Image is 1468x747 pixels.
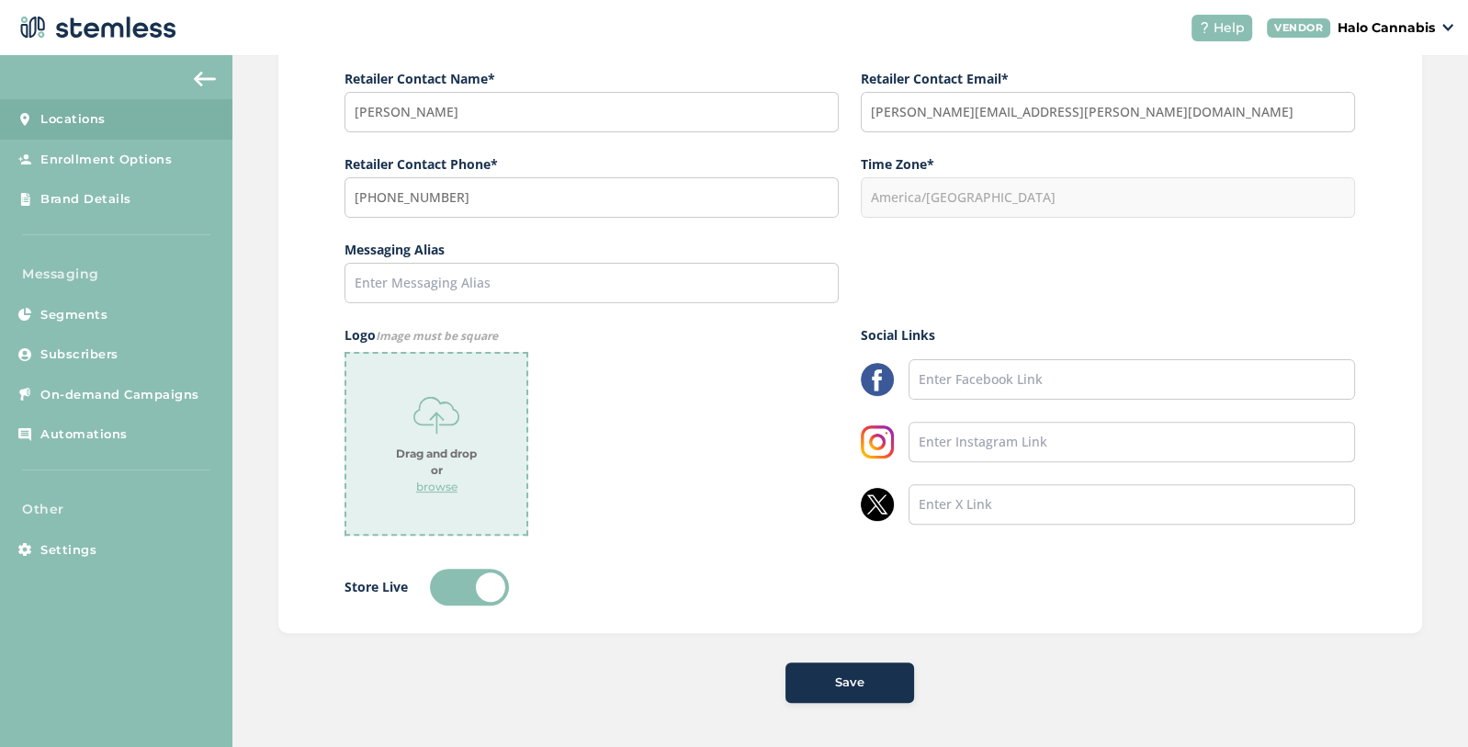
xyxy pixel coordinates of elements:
[413,392,459,438] img: icon-upload-85c7ce17.svg
[40,306,107,324] span: Segments
[861,425,894,458] img: 8YMpSc0wJVRgAAAABJRU5ErkJggg==
[861,69,1355,88] label: Retailer Contact Email
[40,190,131,209] span: Brand Details
[861,325,1355,345] label: Social Links
[40,386,199,404] span: On-demand Campaigns
[40,151,172,169] span: Enrollment Options
[194,72,216,86] img: icon-arrow-back-accent-c549486e.svg
[1267,18,1330,38] div: VENDOR
[376,328,498,344] span: Image must be square
[861,154,1355,174] label: Time Zone
[40,110,106,129] span: Locations
[785,662,914,703] button: Save
[416,479,457,495] p: browse
[909,484,1355,525] input: Enter X Link
[1442,24,1453,31] img: icon_down-arrow-small-66adaf34.svg
[40,345,119,364] span: Subscribers
[861,363,894,396] img: LzgAAAAASUVORK5CYII=
[1199,22,1210,33] img: icon-help-white-03924b79.svg
[1338,18,1435,38] p: Halo Cannabis
[40,425,128,444] span: Automations
[1376,659,1468,747] iframe: Chat Widget
[909,359,1355,400] input: Enter Facebook Link
[15,9,176,46] img: logo-dark-0685b13c.svg
[396,446,477,479] strong: Drag and drop or
[344,69,839,88] label: Retailer Contact Name
[909,422,1355,462] input: Enter Instagram Link
[344,240,839,259] label: Messaging Alias
[344,577,408,596] label: Store Live
[861,488,894,521] img: twitter-a65522e4.webp
[1214,18,1245,38] span: Help
[40,541,96,560] span: Settings
[344,92,839,132] input: Enter Contact Name
[344,263,839,303] input: Enter Messaging Alias
[861,92,1355,132] input: Enter Contact Email
[344,177,839,218] input: (XXX) XXX-XXXX
[344,154,839,174] label: Retailer Contact Phone*
[344,325,839,345] label: Logo
[835,673,864,692] span: Save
